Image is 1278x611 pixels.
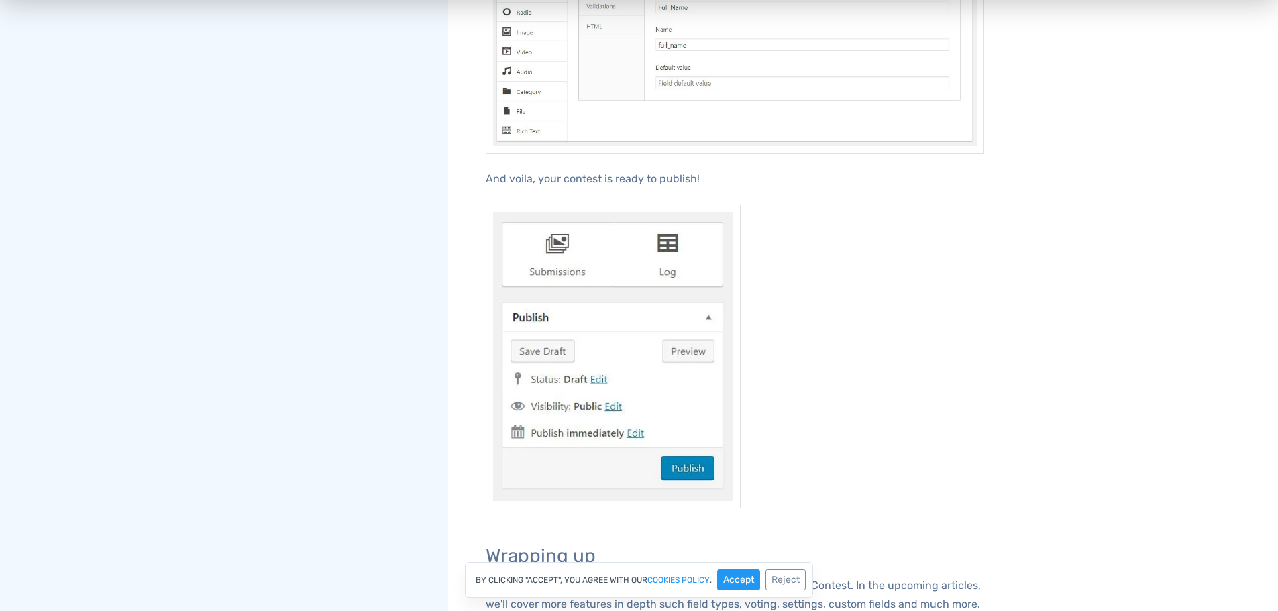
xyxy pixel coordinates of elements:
[647,576,710,584] a: cookies policy
[486,205,741,508] img: Publish contest
[765,569,806,590] button: Reject
[486,170,984,188] p: And voila, your contest is ready to publish!
[465,562,813,598] div: By clicking "Accept", you agree with our .
[486,546,984,567] h3: Wrapping up
[717,569,760,590] button: Accept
